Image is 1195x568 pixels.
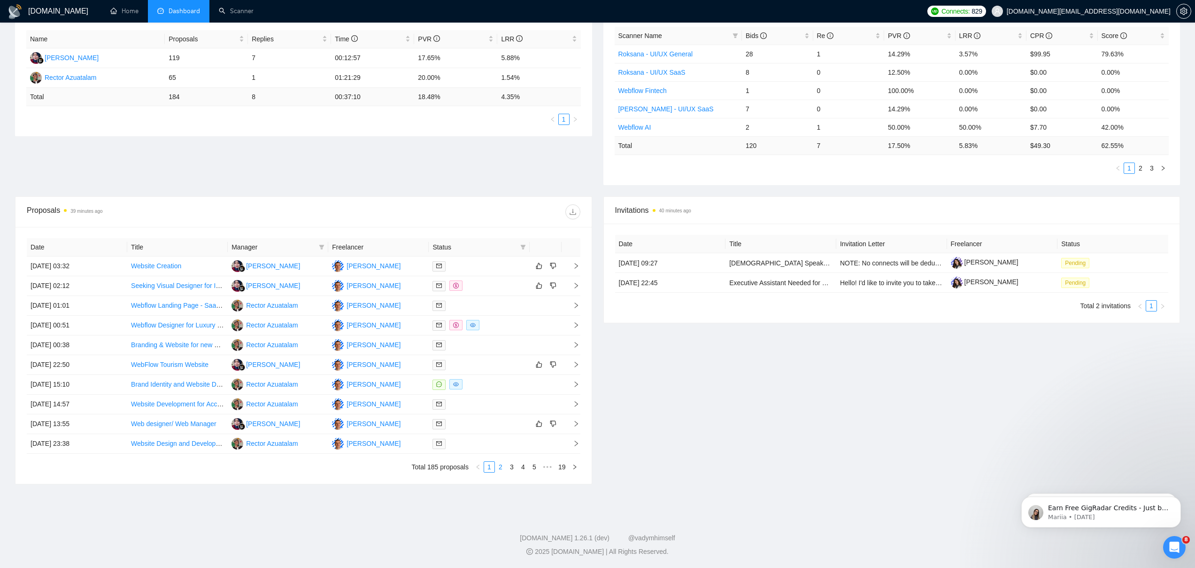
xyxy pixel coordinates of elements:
[347,261,401,271] div: [PERSON_NAME]
[347,340,401,350] div: [PERSON_NAME]
[246,379,298,389] div: Rector Azuatalam
[1124,163,1134,173] a: 1
[319,244,324,250] span: filter
[994,8,1001,15] span: user
[248,48,331,68] td: 7
[559,114,569,124] a: 1
[1098,81,1169,100] td: 0.00%
[414,88,497,106] td: 18.48 %
[971,6,982,16] span: 829
[332,339,344,351] img: IZ
[131,321,364,329] a: Webflow Designer for Luxury Brand Implementation (Live Call [DATE] — Hourly)
[536,262,542,270] span: like
[110,7,139,15] a: homeHome
[540,461,555,473] span: •••
[231,319,243,331] img: RA
[1177,8,1191,15] span: setting
[331,68,414,88] td: 01:21:29
[565,282,579,289] span: right
[484,461,495,473] li: 1
[41,27,162,36] p: Earn Free GigRadar Credits - Just by Sharing Your Story! 💬 Want more credits for sending proposal...
[131,400,349,408] a: Website Development for Accounting Firm Specializing in Shelf Companies
[347,300,401,311] div: [PERSON_NAME]
[615,136,742,155] td: Total
[742,45,813,63] td: 28
[8,4,23,19] img: logo
[1147,163,1157,173] a: 3
[127,257,228,276] td: Website Creation
[231,400,298,407] a: RARector Azuatalam
[414,68,497,88] td: 20.00%
[246,438,298,449] div: Rector Azuatalam
[26,88,165,106] td: Total
[131,361,208,368] a: WebFlow Tourism Website
[529,462,540,472] a: 5
[328,238,429,257] th: Freelancer
[26,30,165,48] th: Name
[827,32,833,39] span: info-circle
[547,114,558,125] button: left
[1160,165,1166,171] span: right
[231,418,243,430] img: RH
[27,276,127,296] td: [DATE] 02:12
[30,52,42,64] img: RH
[731,29,740,43] span: filter
[572,464,578,470] span: right
[729,259,1046,267] a: [DEMOGRAPHIC_DATA] Speakers of Tamil – Talent Bench for Future Managed Services Recording Projects
[517,461,529,473] li: 4
[231,339,243,351] img: RA
[533,359,545,370] button: like
[165,48,248,68] td: 119
[516,35,523,42] span: info-circle
[239,265,245,272] img: gigradar-bm.png
[813,136,885,155] td: 7
[347,438,401,449] div: [PERSON_NAME]
[332,359,344,371] img: IZ
[231,439,298,447] a: RARector Azuatalam
[1098,136,1169,155] td: 62.55 %
[615,273,726,293] td: [DATE] 22:45
[231,438,243,450] img: RA
[1176,4,1191,19] button: setting
[615,204,1169,216] span: Invitations
[1157,163,1169,174] button: right
[347,320,401,330] div: [PERSON_NAME]
[547,260,559,272] button: dislike
[246,340,298,350] div: Rector Azuatalam
[533,260,545,272] button: like
[659,208,691,213] time: 40 minutes ago
[131,302,307,309] a: Webflow Landing Page - SaaS Tool - Design & Development
[520,534,609,542] a: [DOMAIN_NAME] 1.26.1 (dev)
[45,72,97,83] div: Rector Azuatalam
[884,63,956,81] td: 12.50%
[231,420,300,427] a: RH[PERSON_NAME]
[570,114,581,125] li: Next Page
[246,261,300,271] div: [PERSON_NAME]
[246,280,300,291] div: [PERSON_NAME]
[569,461,580,473] li: Next Page
[550,262,556,270] span: dislike
[165,88,248,106] td: 184
[550,117,555,122] span: left
[432,242,516,252] span: Status
[231,398,243,410] img: RA
[555,462,569,472] a: 19
[347,359,401,370] div: [PERSON_NAME]
[1061,278,1089,288] span: Pending
[507,462,517,472] a: 3
[127,296,228,316] td: Webflow Landing Page - SaaS Tool - Design & Development
[1098,100,1169,118] td: 0.00%
[347,280,401,291] div: [PERSON_NAME]
[884,118,956,136] td: 50.00%
[436,342,442,348] span: mail
[332,380,401,388] a: IZ[PERSON_NAME]
[131,282,302,289] a: Seeking Visual Designer for Immersive, Art-Driven Website
[903,32,910,39] span: info-circle
[1030,32,1052,39] span: CPR
[332,398,344,410] img: IZ
[956,136,1027,155] td: 5.83 %
[252,34,320,44] span: Replies
[1026,136,1098,155] td: $ 49.30
[1061,259,1093,266] a: Pending
[547,280,559,291] button: dislike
